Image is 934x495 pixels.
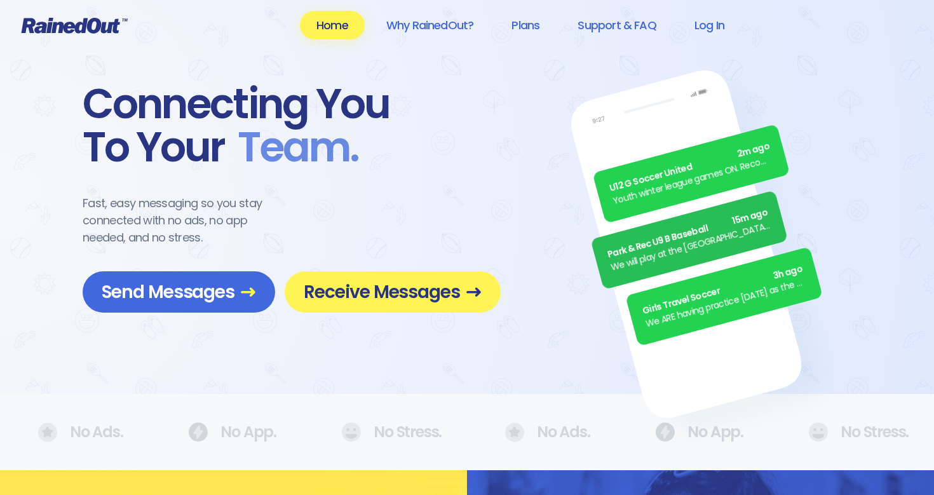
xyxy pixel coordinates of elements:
div: No Stress. [341,423,429,442]
div: No Ads. [505,423,579,442]
div: Fast, easy messaging so you stay connected with no ads, no app needed, and no stress. [83,194,286,246]
img: No Ads. [38,423,57,442]
div: U12 G Soccer United [608,140,771,196]
img: No Ads. [505,423,524,442]
span: Receive Messages [304,281,482,303]
a: Plans [495,11,556,39]
img: No Ads. [808,423,828,442]
a: Log In [678,11,741,39]
span: 3h ago [772,262,804,283]
span: 2m ago [736,140,771,161]
div: We ARE having practice [DATE] as the sun is finally out. [645,275,808,331]
a: Send Messages [83,271,275,313]
span: 15m ago [731,206,769,228]
div: No App. [655,423,732,442]
div: Girls Travel Soccer [641,262,804,318]
div: No Ads. [38,423,112,442]
div: Connecting You To Your [83,83,501,169]
a: Receive Messages [285,271,501,313]
div: No App. [188,423,265,442]
div: Youth winter league games ON. Recommend running shoes/sneakers for players as option for footwear. [612,153,775,208]
div: Park & Rec U9 B Baseball [606,206,769,262]
a: Home [300,11,365,39]
img: No Ads. [655,423,675,442]
a: Why RainedOut? [370,11,491,39]
span: Send Messages [102,281,256,303]
div: No Stress. [808,423,896,442]
span: Team . [225,126,358,169]
a: Support & FAQ [561,11,672,39]
div: We will play at the [GEOGRAPHIC_DATA]. Wear white, be at the field by 5pm. [610,219,773,275]
img: No Ads. [188,423,208,442]
img: No Ads. [341,423,361,442]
